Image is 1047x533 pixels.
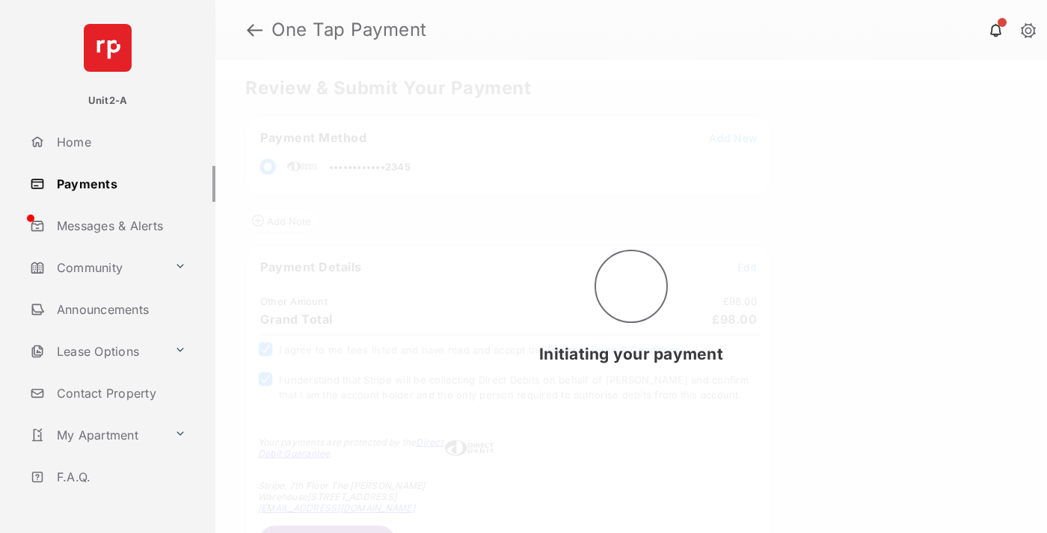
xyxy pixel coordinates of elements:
[24,166,215,202] a: Payments
[539,345,723,363] span: Initiating your payment
[24,250,168,286] a: Community
[24,459,215,495] a: F.A.Q.
[24,417,168,453] a: My Apartment
[24,375,215,411] a: Contact Property
[24,208,215,244] a: Messages & Alerts
[24,292,215,327] a: Announcements
[24,124,215,160] a: Home
[271,21,427,39] strong: One Tap Payment
[88,93,128,108] p: Unit2-A
[24,333,168,369] a: Lease Options
[84,24,132,72] img: svg+xml;base64,PHN2ZyB4bWxucz0iaHR0cDovL3d3dy53My5vcmcvMjAwMC9zdmciIHdpZHRoPSI2NCIgaGVpZ2h0PSI2NC...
